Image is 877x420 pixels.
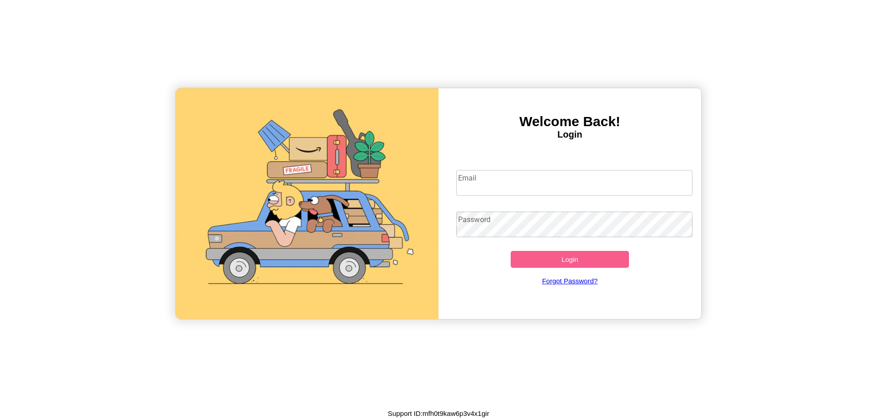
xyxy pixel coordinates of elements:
[438,129,701,140] h4: Login
[388,407,489,420] p: Support ID: mfh0t9kaw6p3v4x1gir
[452,268,688,294] a: Forgot Password?
[176,88,438,319] img: gif
[438,114,701,129] h3: Welcome Back!
[511,251,629,268] button: Login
